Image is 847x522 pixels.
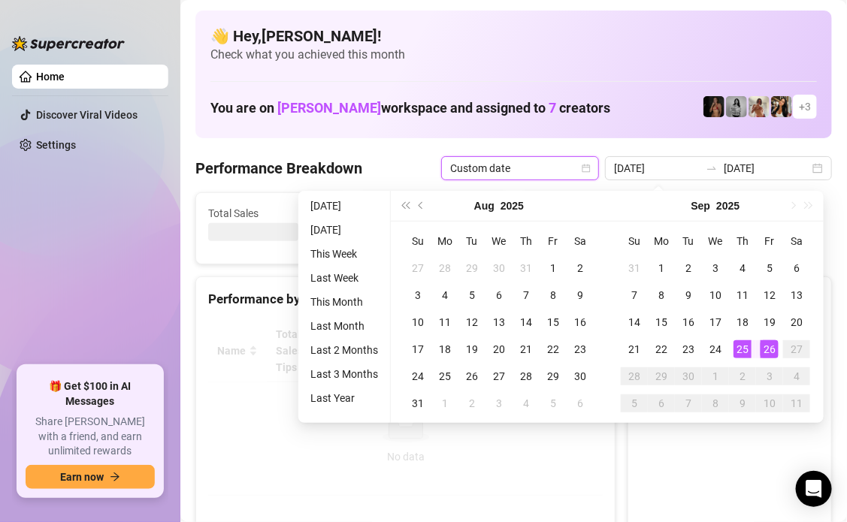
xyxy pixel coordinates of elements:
[761,259,779,277] div: 5
[652,286,670,304] div: 8
[625,340,643,358] div: 21
[652,340,670,358] div: 22
[706,162,718,174] span: swap-right
[702,255,729,282] td: 2025-09-03
[788,340,806,358] div: 27
[544,394,562,412] div: 5
[652,394,670,412] div: 6
[513,282,540,309] td: 2025-08-07
[621,309,648,336] td: 2025-09-14
[796,471,832,507] div: Open Intercom Messenger
[304,197,384,215] li: [DATE]
[621,336,648,363] td: 2025-09-21
[734,394,752,412] div: 9
[675,363,702,390] td: 2025-09-30
[783,390,810,417] td: 2025-10-11
[706,259,724,277] div: 3
[679,340,697,358] div: 23
[486,282,513,309] td: 2025-08-06
[621,228,648,255] th: Su
[567,390,594,417] td: 2025-09-06
[544,340,562,358] div: 22
[706,313,724,331] div: 17
[567,309,594,336] td: 2025-08-16
[517,313,535,331] div: 14
[431,363,458,390] td: 2025-08-25
[208,289,603,309] div: Performance by OnlyFans Creator
[397,191,413,221] button: Last year (Control + left)
[544,367,562,385] div: 29
[540,390,567,417] td: 2025-09-05
[513,363,540,390] td: 2025-08-28
[761,286,779,304] div: 12
[571,286,589,304] div: 9
[540,336,567,363] td: 2025-08-22
[277,100,381,116] span: [PERSON_NAME]
[409,286,427,304] div: 3
[734,259,752,277] div: 4
[625,313,643,331] div: 14
[788,286,806,304] div: 13
[702,309,729,336] td: 2025-09-17
[490,394,508,412] div: 3
[652,259,670,277] div: 1
[771,96,792,117] img: AD
[404,228,431,255] th: Su
[458,336,486,363] td: 2025-08-19
[540,363,567,390] td: 2025-08-29
[195,158,362,179] h4: Performance Breakdown
[788,367,806,385] div: 4
[208,205,333,222] span: Total Sales
[474,191,495,221] button: Choose a month
[490,313,508,331] div: 13
[582,164,591,173] span: calendar
[404,255,431,282] td: 2025-07-27
[625,394,643,412] div: 5
[567,363,594,390] td: 2025-08-30
[625,367,643,385] div: 28
[621,363,648,390] td: 2025-09-28
[679,286,697,304] div: 9
[486,363,513,390] td: 2025-08-27
[648,255,675,282] td: 2025-09-01
[675,309,702,336] td: 2025-09-16
[675,390,702,417] td: 2025-10-07
[571,259,589,277] div: 2
[210,47,817,63] span: Check what you achieved this month
[490,259,508,277] div: 30
[675,228,702,255] th: Tu
[404,336,431,363] td: 2025-08-17
[652,313,670,331] div: 15
[409,259,427,277] div: 27
[729,390,756,417] td: 2025-10-09
[436,340,454,358] div: 18
[788,394,806,412] div: 11
[304,221,384,239] li: [DATE]
[648,228,675,255] th: Mo
[304,245,384,263] li: This Week
[36,109,138,121] a: Discover Viral Videos
[648,309,675,336] td: 2025-09-15
[761,313,779,331] div: 19
[679,313,697,331] div: 16
[783,309,810,336] td: 2025-09-20
[490,286,508,304] div: 6
[648,390,675,417] td: 2025-10-06
[621,255,648,282] td: 2025-08-31
[549,100,556,116] span: 7
[36,71,65,83] a: Home
[517,286,535,304] div: 7
[463,313,481,331] div: 12
[702,228,729,255] th: We
[26,415,155,459] span: Share [PERSON_NAME] with a friend, and earn unlimited rewards
[729,255,756,282] td: 2025-09-04
[490,367,508,385] div: 27
[783,228,810,255] th: Sa
[799,98,811,115] span: + 3
[756,363,783,390] td: 2025-10-03
[304,341,384,359] li: Last 2 Months
[621,390,648,417] td: 2025-10-05
[304,269,384,287] li: Last Week
[691,191,711,221] button: Choose a month
[783,336,810,363] td: 2025-09-27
